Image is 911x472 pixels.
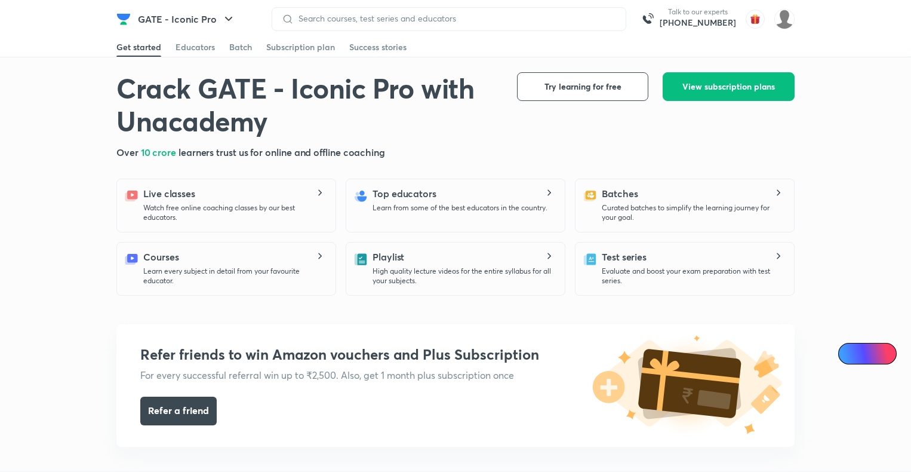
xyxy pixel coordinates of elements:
[178,146,385,158] span: learners trust us for online and offline coaching
[660,7,736,17] p: Talk to our experts
[580,324,795,444] img: referral
[229,38,252,57] a: Batch
[602,250,647,264] h5: Test series
[349,41,407,53] div: Success stories
[143,186,195,201] h5: Live classes
[602,203,784,222] p: Curated batches to simplify the learning journey for your goal.
[176,38,215,57] a: Educators
[116,38,161,57] a: Get started
[682,81,775,93] span: View subscription plans
[636,7,660,31] img: call-us
[140,346,539,363] h3: Refer friends to win Amazon vouchers and Plus Subscription
[266,41,335,53] div: Subscription plan
[294,14,616,23] input: Search courses, test series and educators
[660,17,736,29] a: [PHONE_NUMBER]
[544,81,621,93] span: Try learning for free
[143,266,326,286] p: Learn every subject in detail from your favourite educator.
[116,146,141,158] span: Over
[176,41,215,53] div: Educators
[838,343,897,364] a: Ai Doubts
[116,72,498,138] h1: Crack GATE - Iconic Pro with Unacademy
[373,250,404,264] h5: Playlist
[602,186,638,201] h5: Batches
[373,266,555,286] p: High quality lecture videos for the entire syllabus for all your subjects.
[143,203,326,222] p: Watch free online coaching classes by our best educators.
[663,72,795,101] button: View subscription plans
[143,250,178,264] h5: Courses
[774,9,795,29] img: Deepika S S
[602,266,784,286] p: Evaluate and boost your exam preparation with test series.
[373,203,547,213] p: Learn from some of the best educators in the country.
[140,368,539,382] h5: For every successful referral win up to ₹2,500. Also, get 1 month plus subscription once
[141,146,178,158] span: 10 crore
[266,38,335,57] a: Subscription plan
[140,397,217,425] button: Refer a friend
[116,41,161,53] div: Get started
[845,349,855,358] img: Icon
[858,349,890,358] span: Ai Doubts
[229,41,252,53] div: Batch
[116,12,131,26] img: Company Logo
[131,7,243,31] button: GATE - Iconic Pro
[517,72,648,101] button: Try learning for free
[746,10,765,29] img: avatar
[349,38,407,57] a: Success stories
[373,186,436,201] h5: Top educators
